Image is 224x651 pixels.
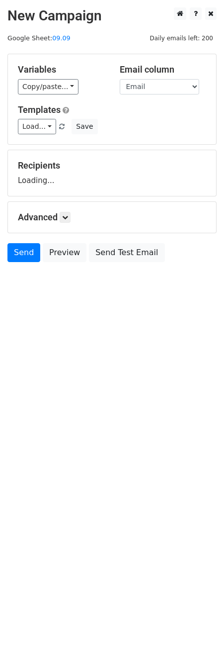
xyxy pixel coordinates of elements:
a: Send Test Email [89,243,164,262]
h5: Variables [18,64,105,75]
small: Google Sheet: [7,34,71,42]
a: Preview [43,243,86,262]
h2: New Campaign [7,7,217,24]
a: Daily emails left: 200 [146,34,217,42]
a: Copy/paste... [18,79,78,94]
div: Loading... [18,160,206,186]
span: Daily emails left: 200 [146,33,217,44]
h5: Advanced [18,212,206,223]
a: 09.09 [52,34,71,42]
a: Send [7,243,40,262]
a: Load... [18,119,56,134]
button: Save [72,119,97,134]
a: Templates [18,104,61,115]
h5: Email column [120,64,207,75]
h5: Recipients [18,160,206,171]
